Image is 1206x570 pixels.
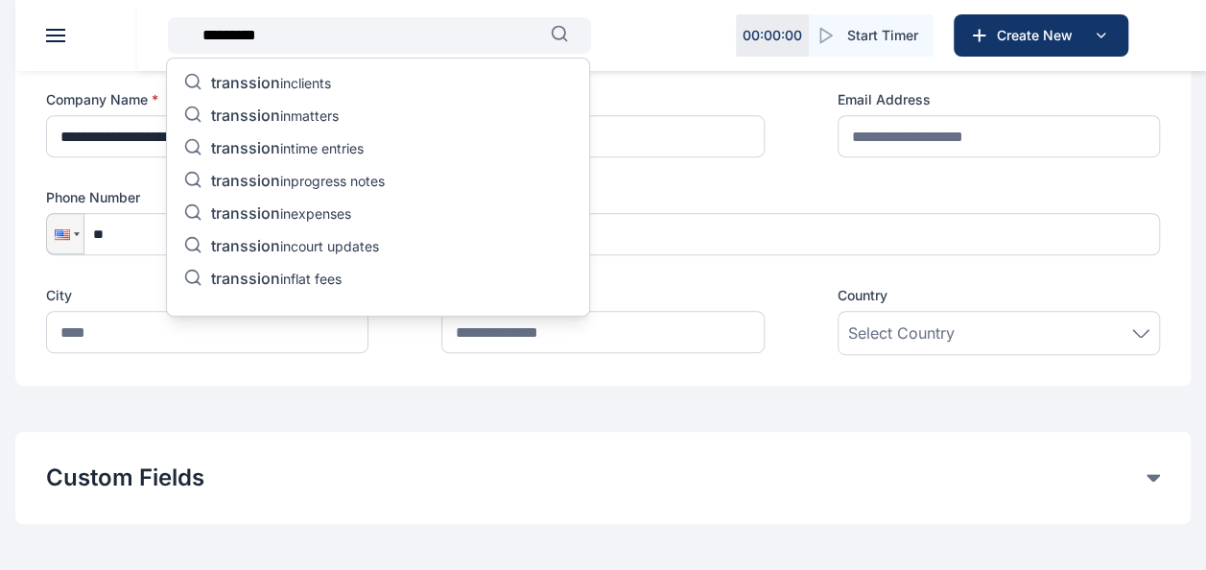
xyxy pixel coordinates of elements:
[211,236,280,255] span: transsion
[46,286,368,305] label: City
[211,106,339,129] p: in matters
[989,26,1089,45] span: Create New
[46,463,1160,493] div: Custom Fields
[954,14,1128,57] button: Create New
[848,321,955,344] span: Select Country
[211,138,364,161] p: in time entries
[743,26,802,45] p: 00 : 00 : 00
[838,90,1160,109] label: Email Address
[211,171,280,190] span: transsion
[441,188,1160,207] label: Address
[809,14,934,57] button: Start Timer
[211,203,351,226] p: in expenses
[46,463,1147,493] button: Custom Fields
[211,138,280,157] span: transsion
[46,90,368,109] label: Company Name
[441,286,764,305] label: State/Province
[211,203,280,223] span: transsion
[211,73,280,92] span: transsion
[211,236,379,259] p: in court updates
[838,286,887,305] span: Country
[211,171,385,194] p: in progress notes
[46,188,368,207] label: Phone Number
[441,90,764,109] label: Company Website
[211,269,280,288] span: transsion
[211,269,342,292] p: in flat fees
[211,106,280,125] span: transsion
[847,26,918,45] span: Start Timer
[211,73,331,96] p: in clients
[47,214,83,253] div: United States: + 1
